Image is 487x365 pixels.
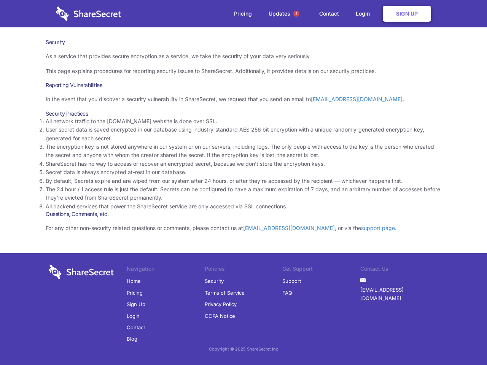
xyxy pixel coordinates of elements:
[46,95,441,103] p: In the event that you discover a security vulnerability in ShareSecret, we request that you send ...
[312,2,347,25] a: Contact
[46,125,441,143] li: User secret data is saved encrypted in our database using industry-standard AES 256 bit encryptio...
[127,265,205,275] li: Navigation
[282,275,301,287] a: Support
[46,110,441,117] h3: Security Practices
[383,6,431,22] a: Sign Up
[127,322,145,333] a: Contact
[127,333,137,344] a: Blog
[46,168,441,176] li: Secret data is always encrypted at-rest in our database.
[205,298,237,310] a: Privacy Policy
[127,287,143,298] a: Pricing
[46,67,441,75] p: This page explains procedures for reporting security issues to ShareSecret. Additionally, it prov...
[226,2,259,25] a: Pricing
[46,185,441,202] li: The 24 hour / 1 access rule is just the default. Secrets can be configured to have a maximum expi...
[293,11,299,17] span: 1
[46,224,441,232] p: For any other non-security related questions or comments, please contact us at , or via the .
[348,2,381,25] a: Login
[205,287,245,298] a: Terms of Service
[49,265,114,279] img: logo-wordmark-white-trans-d4663122ce5f474addd5e946df7df03e33cb6a1c49d2221995e7729f52c070b2.svg
[282,287,292,298] a: FAQ
[56,6,121,21] img: logo-wordmark-white-trans-d4663122ce5f474addd5e946df7df03e33cb6a1c49d2221995e7729f52c070b2.svg
[205,275,224,287] a: Security
[361,225,395,231] a: support page
[127,310,140,322] a: Login
[46,52,441,60] p: As a service that provides secure encryption as a service, we take the security of your data very...
[46,82,441,89] h3: Reporting Vulnerabilities
[127,275,141,287] a: Home
[360,284,438,304] a: [EMAIL_ADDRESS][DOMAIN_NAME]
[46,117,441,125] li: All network traffic to the [DOMAIN_NAME] website is done over SSL.
[46,211,441,217] h3: Questions, Comments, etc.
[205,265,283,275] li: Policies
[360,265,438,275] li: Contact Us
[46,177,441,185] li: By default, Secrets expire and are wiped from our system after 24 hours, or after they’re accesse...
[46,202,441,211] li: All backend services that power the ShareSecret service are only accessed via SSL connections.
[282,265,360,275] li: Get Support
[205,310,235,322] a: CCPA Notice
[127,298,145,310] a: Sign Up
[46,39,441,46] h1: Security
[46,160,441,168] li: ShareSecret has no way to access or recover an encrypted secret, because we don’t store the encry...
[311,96,403,102] a: [EMAIL_ADDRESS][DOMAIN_NAME]
[243,225,335,231] a: [EMAIL_ADDRESS][DOMAIN_NAME]
[46,143,441,160] li: The encryption key is not stored anywhere in our system or on our servers, including logs. The on...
